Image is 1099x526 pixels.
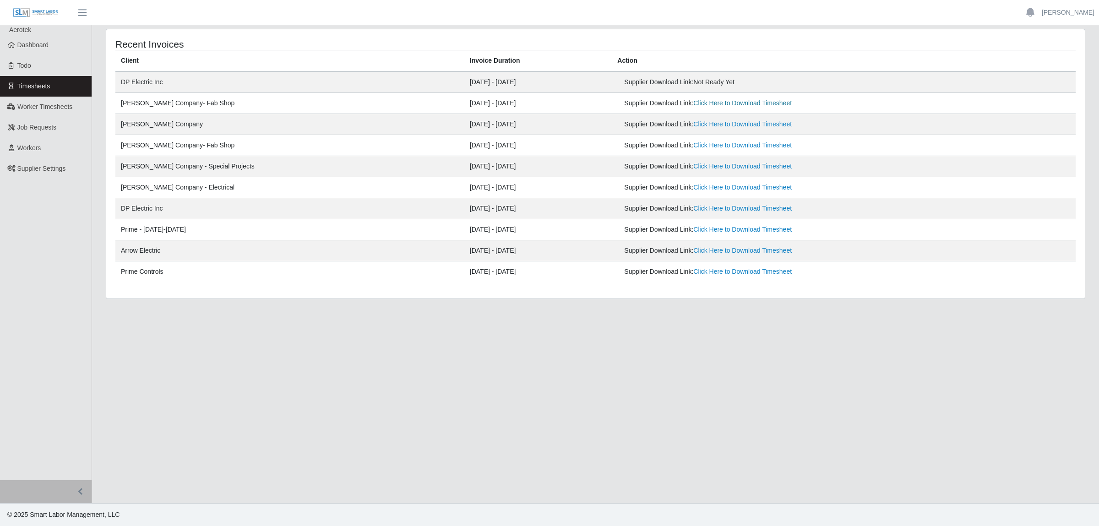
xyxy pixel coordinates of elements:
div: Supplier Download Link: [624,267,912,277]
span: © 2025 Smart Labor Management, LLC [7,511,120,518]
td: [DATE] - [DATE] [464,114,612,135]
a: Click Here to Download Timesheet [693,141,792,149]
div: Supplier Download Link: [624,77,912,87]
div: Supplier Download Link: [624,225,912,234]
a: [PERSON_NAME] [1042,8,1094,17]
a: Click Here to Download Timesheet [693,99,792,107]
span: Aerotek [9,26,31,33]
td: [DATE] - [DATE] [464,156,612,177]
img: SLM Logo [13,8,59,18]
span: Workers [17,144,41,152]
td: [PERSON_NAME] Company- Fab Shop [115,135,464,156]
span: Worker Timesheets [17,103,72,110]
td: [DATE] - [DATE] [464,93,612,114]
h4: Recent Invoices [115,38,507,50]
a: Click Here to Download Timesheet [693,184,792,191]
div: Supplier Download Link: [624,119,912,129]
th: Action [612,50,1076,72]
td: [PERSON_NAME] Company [115,114,464,135]
a: Click Here to Download Timesheet [693,120,792,128]
span: Job Requests [17,124,57,131]
span: Timesheets [17,82,50,90]
div: Supplier Download Link: [624,204,912,213]
td: DP Electric Inc [115,71,464,93]
div: Supplier Download Link: [624,246,912,255]
a: Click Here to Download Timesheet [693,247,792,254]
div: Supplier Download Link: [624,162,912,171]
td: Prime - [DATE]-[DATE] [115,219,464,240]
a: Click Here to Download Timesheet [693,163,792,170]
td: [PERSON_NAME] Company- Fab Shop [115,93,464,114]
a: Click Here to Download Timesheet [693,205,792,212]
td: [PERSON_NAME] Company - Special Projects [115,156,464,177]
td: [DATE] - [DATE] [464,240,612,261]
div: Supplier Download Link: [624,98,912,108]
td: [DATE] - [DATE] [464,135,612,156]
td: Arrow Electric [115,240,464,261]
div: Supplier Download Link: [624,141,912,150]
span: Not Ready Yet [693,78,734,86]
td: [DATE] - [DATE] [464,219,612,240]
td: [DATE] - [DATE] [464,71,612,93]
div: Supplier Download Link: [624,183,912,192]
th: Invoice Duration [464,50,612,72]
th: Client [115,50,464,72]
td: [PERSON_NAME] Company - Electrical [115,177,464,198]
span: Supplier Settings [17,165,66,172]
a: Click Here to Download Timesheet [693,226,792,233]
span: Todo [17,62,31,69]
span: Dashboard [17,41,49,49]
td: [DATE] - [DATE] [464,198,612,219]
td: [DATE] - [DATE] [464,261,612,282]
a: Click Here to Download Timesheet [693,268,792,275]
td: [DATE] - [DATE] [464,177,612,198]
td: Prime Controls [115,261,464,282]
td: DP Electric Inc [115,198,464,219]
